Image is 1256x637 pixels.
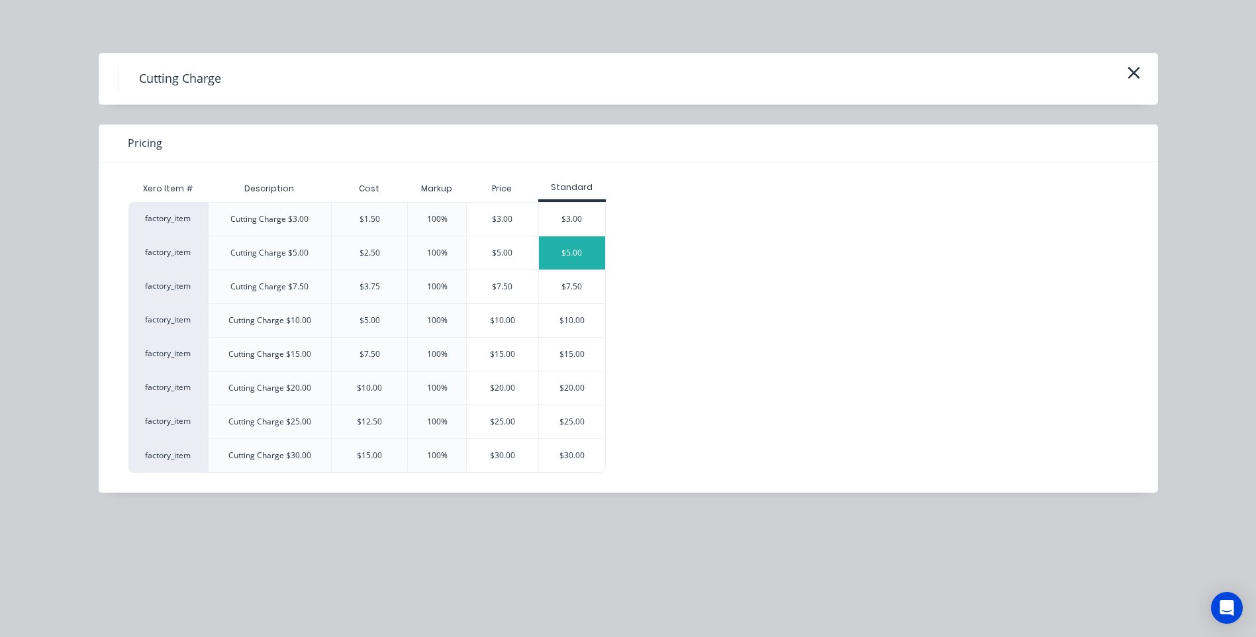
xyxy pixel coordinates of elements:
div: Cutting Charge $10.00 [228,315,311,326]
div: $5.00 [539,236,605,269]
div: Cutting Charge $25.00 [228,416,311,428]
div: $30.00 [467,439,538,472]
div: Cost [331,175,407,202]
div: $1.50 [360,213,380,225]
div: $7.50 [539,270,605,303]
div: Markup [407,175,466,202]
div: factory_item [128,438,208,473]
div: Cutting Charge $7.50 [230,281,309,293]
div: $10.00 [357,382,382,394]
div: factory_item [128,236,208,269]
div: Open Intercom Messenger [1211,592,1243,624]
div: 100% [427,213,448,225]
span: Pricing [128,135,162,151]
div: $5.00 [467,236,538,269]
div: $15.00 [357,450,382,462]
div: $5.00 [360,315,380,326]
div: $30.00 [539,439,605,472]
div: $20.00 [467,371,538,405]
div: 100% [427,348,448,360]
div: 100% [427,450,448,462]
div: $2.50 [360,247,380,259]
div: 100% [427,247,448,259]
div: $25.00 [539,405,605,438]
div: $25.00 [467,405,538,438]
div: $3.00 [539,203,605,236]
div: 100% [427,315,448,326]
div: factory_item [128,303,208,337]
div: $3.00 [467,203,538,236]
div: $7.50 [467,270,538,303]
div: factory_item [128,202,208,236]
div: factory_item [128,337,208,371]
div: Xero Item # [128,175,208,202]
div: $10.00 [539,304,605,337]
div: $12.50 [357,416,382,428]
div: $3.75 [360,281,380,293]
div: $10.00 [467,304,538,337]
div: 100% [427,416,448,428]
div: $15.00 [539,338,605,371]
div: 100% [427,281,448,293]
div: Cutting Charge $5.00 [230,247,309,259]
div: Price [466,175,538,202]
div: Standard [538,181,606,193]
div: factory_item [128,371,208,405]
div: factory_item [128,405,208,438]
div: Cutting Charge $3.00 [230,213,309,225]
div: $7.50 [360,348,380,360]
div: $20.00 [539,371,605,405]
div: Description [234,172,305,205]
div: factory_item [128,269,208,303]
h4: Cutting Charge [119,66,241,91]
div: $15.00 [467,338,538,371]
div: Cutting Charge $15.00 [228,348,311,360]
div: 100% [427,382,448,394]
div: Cutting Charge $20.00 [228,382,311,394]
div: Cutting Charge $30.00 [228,450,311,462]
